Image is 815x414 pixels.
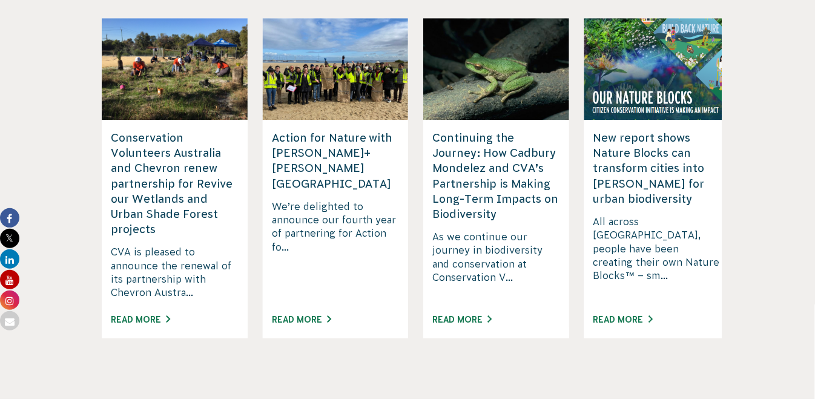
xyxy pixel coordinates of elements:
h5: Continuing the Journey: How Cadbury Mondelez and CVA’s Partnership is Making Long-Term Impacts on... [432,130,559,222]
p: All across [GEOGRAPHIC_DATA], people have been creating their own Nature Blocks™ – sm... [593,215,721,300]
a: Read More [272,315,331,324]
h5: Action for Nature with [PERSON_NAME]+[PERSON_NAME] [GEOGRAPHIC_DATA] [272,130,399,191]
p: We’re delighted to announce our fourth year of partnering for Action fo... [272,200,399,300]
h5: New report shows Nature Blocks can transform cities into [PERSON_NAME] for urban biodiversity [593,130,721,206]
a: Read More [432,315,492,324]
p: As we continue our journey in biodiversity and conservation at Conservation V... [432,230,559,300]
h5: Conservation Volunteers Australia and Chevron renew partnership for Revive our Wetlands and Urban... [111,130,238,237]
a: Read More [593,315,653,324]
p: CVA is pleased to announce the renewal of its partnership with Chevron Austra... [111,245,238,300]
a: Read More [111,315,170,324]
